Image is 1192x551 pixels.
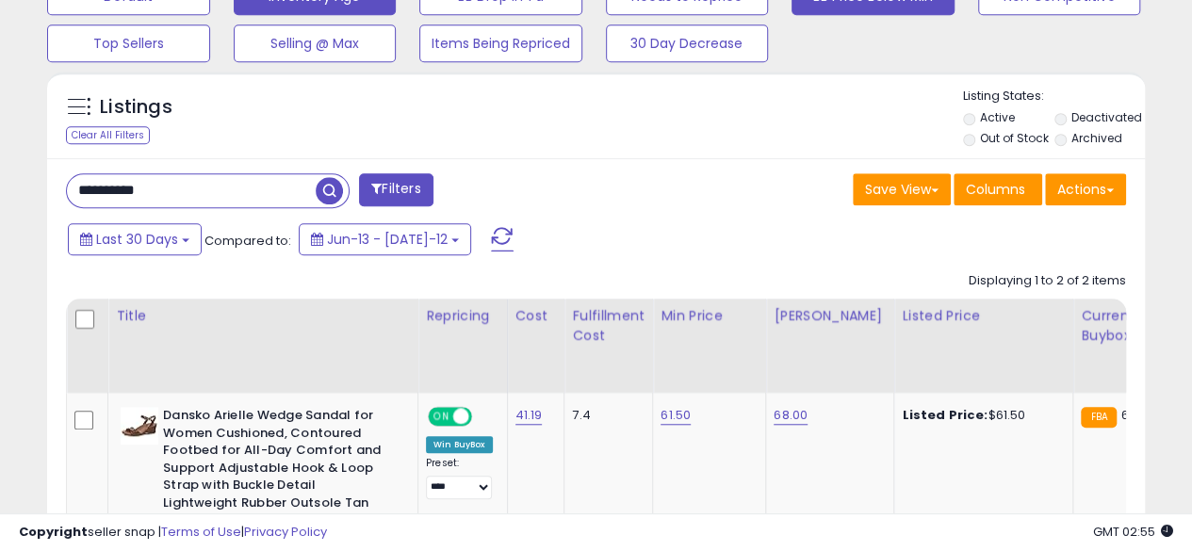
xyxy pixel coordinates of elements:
[1071,130,1122,146] label: Archived
[1121,406,1144,424] span: 61.5
[963,88,1145,105] p: Listing States:
[204,232,291,250] span: Compared to:
[969,272,1126,290] div: Displaying 1 to 2 of 2 items
[419,24,582,62] button: Items Being Repriced
[515,406,543,425] a: 41.19
[469,409,499,425] span: OFF
[66,126,150,144] div: Clear All Filters
[661,406,691,425] a: 61.50
[426,436,493,453] div: Win BuyBox
[426,306,499,326] div: Repricing
[426,457,493,499] div: Preset:
[121,407,158,445] img: 31RV7T4PLZL._SL40_.jpg
[161,523,241,541] a: Terms of Use
[954,173,1042,205] button: Columns
[100,94,172,121] h5: Listings
[606,24,769,62] button: 30 Day Decrease
[966,180,1025,199] span: Columns
[327,230,448,249] span: Jun-13 - [DATE]-12
[430,409,453,425] span: ON
[572,306,645,346] div: Fulfillment Cost
[19,523,88,541] strong: Copyright
[853,173,951,205] button: Save View
[1093,523,1173,541] span: 2025-08-12 02:55 GMT
[163,407,392,534] b: Dansko Arielle Wedge Sandal for Women Cushioned, Contoured Footbed for All-Day Comfort and Suppor...
[902,407,1058,424] div: $61.50
[661,306,758,326] div: Min Price
[902,406,988,424] b: Listed Price:
[359,173,433,206] button: Filters
[515,306,557,326] div: Cost
[244,523,327,541] a: Privacy Policy
[1045,173,1126,205] button: Actions
[902,306,1065,326] div: Listed Price
[47,24,210,62] button: Top Sellers
[19,524,327,542] div: seller snap | |
[1071,109,1142,125] label: Deactivated
[299,223,471,255] button: Jun-13 - [DATE]-12
[572,407,638,424] div: 7.4
[68,223,202,255] button: Last 30 Days
[1081,306,1178,346] div: Current Buybox Price
[774,306,886,326] div: [PERSON_NAME]
[96,230,178,249] span: Last 30 Days
[979,109,1014,125] label: Active
[774,406,808,425] a: 68.00
[1081,407,1116,428] small: FBA
[979,130,1048,146] label: Out of Stock
[116,306,410,326] div: Title
[234,24,397,62] button: Selling @ Max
